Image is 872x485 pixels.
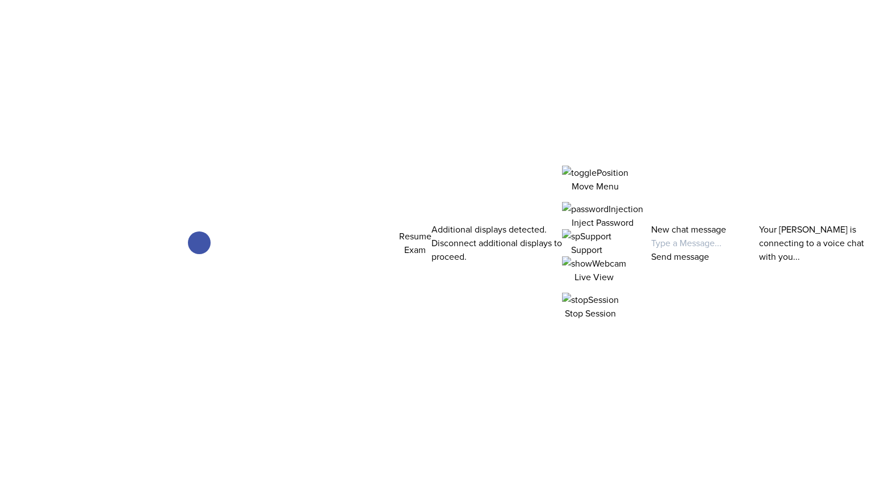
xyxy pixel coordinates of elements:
[399,229,431,256] button: Resume Exam
[562,293,619,306] img: stopSession
[562,229,611,243] img: spSupport
[431,223,562,263] span: Additional displays detected. Disconnect additional displays to proceed.
[562,256,626,270] img: showWebcam
[562,229,611,256] button: Support
[562,202,643,229] button: Inject Password
[759,222,872,263] p: Your [PERSON_NAME] is connecting to a voice chat with you...
[562,293,619,320] button: Stop Session
[651,236,749,250] input: Type a Message...
[562,270,626,284] p: Live View
[562,179,628,193] p: Move Menu
[651,250,709,263] button: Send message
[562,202,643,216] img: passwordInjection
[562,243,611,256] p: Support
[562,256,626,284] button: Live View
[562,166,628,193] button: Move Menu
[562,216,643,229] p: Inject Password
[651,223,726,235] label: New chat message
[562,166,628,179] img: togglePosition
[562,306,619,320] p: Stop Session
